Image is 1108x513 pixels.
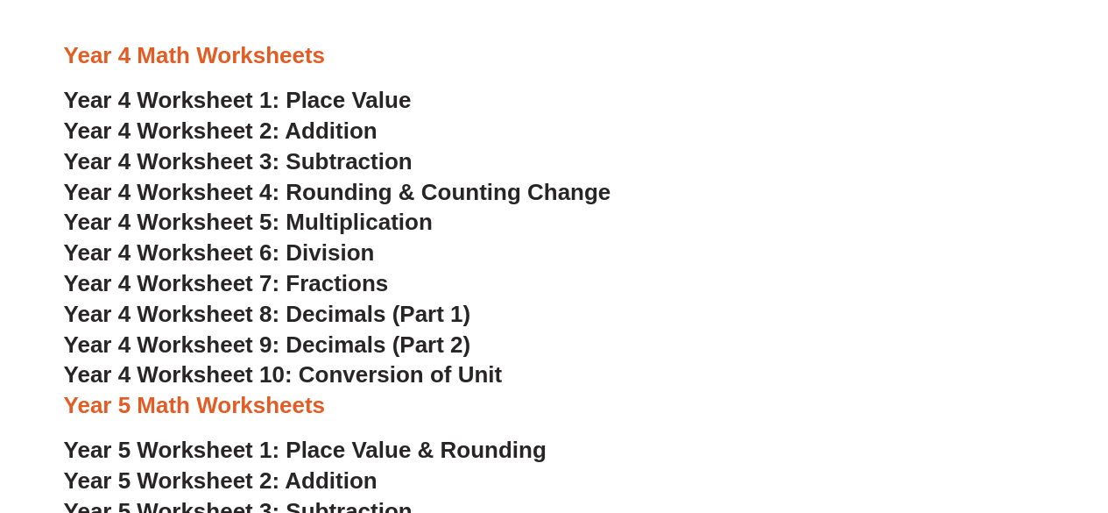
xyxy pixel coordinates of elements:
[816,315,1108,513] iframe: Chat Widget
[64,179,611,205] a: Year 4 Worksheet 4: Rounding & Counting Change
[64,118,378,144] a: Year 4 Worksheet 2: Addition
[64,361,503,388] a: Year 4 Worksheet 10: Conversion of Unit
[64,209,433,235] a: Year 4 Worksheet 5: Multiplication
[64,239,375,266] a: Year 4 Worksheet 6: Division
[64,41,1045,71] h3: Year 4 Math Worksheets
[64,87,412,113] a: Year 4 Worksheet 1: Place Value
[64,331,471,358] a: Year 4 Worksheet 9: Decimals (Part 2)
[64,391,1045,421] h3: Year 5 Math Worksheets
[64,148,413,175] a: Year 4 Worksheet 3: Subtraction
[64,270,389,296] a: Year 4 Worksheet 7: Fractions
[64,467,378,494] a: Year 5 Worksheet 2: Addition
[64,437,547,463] a: Year 5 Worksheet 1: Place Value & Rounding
[64,301,471,327] a: Year 4 Worksheet 8: Decimals (Part 1)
